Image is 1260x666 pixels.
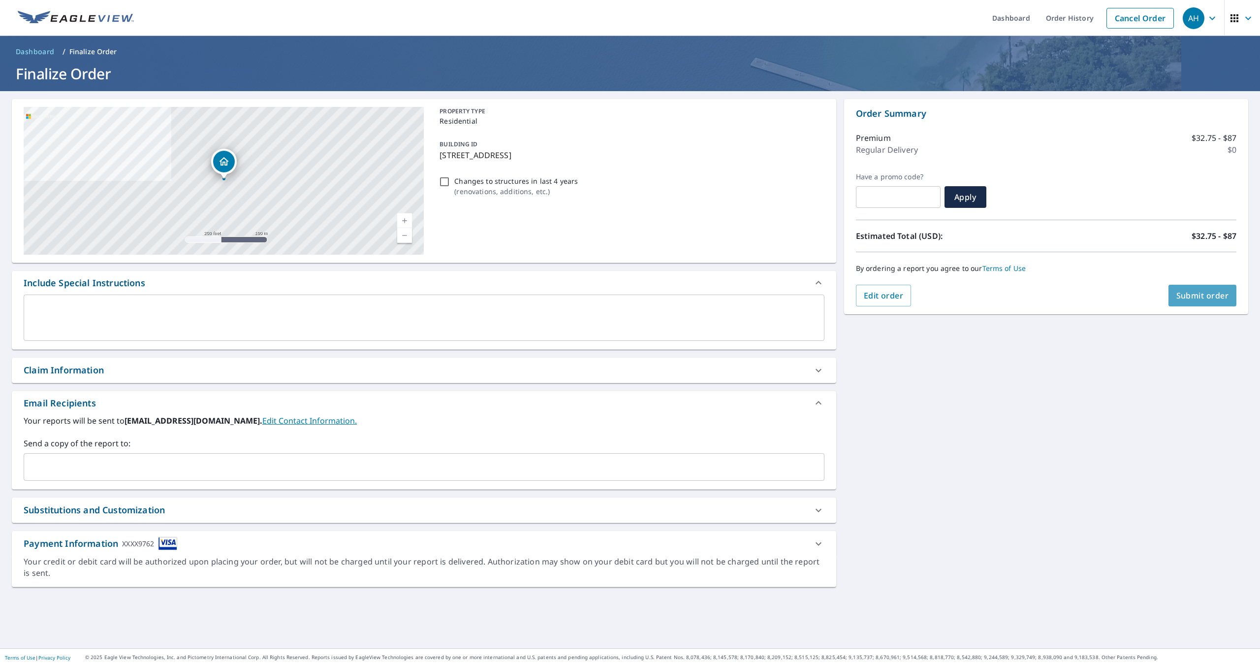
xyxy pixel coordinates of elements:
[1106,8,1174,29] a: Cancel Order
[24,397,96,410] div: Email Recipients
[24,556,824,579] div: Your credit or debit card will be authorized upon placing your order, but will not be charged unt...
[945,186,986,208] button: Apply
[856,144,918,156] p: Regular Delivery
[856,132,891,144] p: Premium
[440,107,820,116] p: PROPERTY TYPE
[211,149,237,179] div: Dropped pin, building 1, Residential property, 3532 NW 38th Ter Lauderdale Lakes, FL 33309
[440,116,820,126] p: Residential
[5,654,35,661] a: Terms of Use
[24,276,145,290] div: Include Special Instructions
[1176,290,1229,301] span: Submit order
[952,192,978,202] span: Apply
[12,531,836,556] div: Payment InformationXXXX9762cardImage
[18,11,134,26] img: EV Logo
[12,271,836,295] div: Include Special Instructions
[454,186,578,197] p: ( renovations, additions, etc. )
[982,264,1026,273] a: Terms of Use
[856,230,1046,242] p: Estimated Total (USD):
[856,285,912,306] button: Edit order
[12,64,1248,84] h1: Finalize Order
[12,358,836,383] div: Claim Information
[63,46,65,58] li: /
[12,44,1248,60] nav: breadcrumb
[24,503,165,517] div: Substitutions and Customization
[397,213,412,228] a: Current Level 17, Zoom In
[12,391,836,415] div: Email Recipients
[262,415,357,426] a: EditContactInfo
[440,149,820,161] p: [STREET_ADDRESS]
[12,44,59,60] a: Dashboard
[158,537,177,550] img: cardImage
[12,498,836,523] div: Substitutions and Customization
[38,654,70,661] a: Privacy Policy
[856,107,1236,120] p: Order Summary
[24,415,824,427] label: Your reports will be sent to
[397,228,412,243] a: Current Level 17, Zoom Out
[125,415,262,426] b: [EMAIL_ADDRESS][DOMAIN_NAME].
[1192,132,1236,144] p: $32.75 - $87
[16,47,55,57] span: Dashboard
[24,537,177,550] div: Payment Information
[24,364,104,377] div: Claim Information
[85,654,1255,661] p: © 2025 Eagle View Technologies, Inc. and Pictometry International Corp. All Rights Reserved. Repo...
[440,140,477,148] p: BUILDING ID
[69,47,117,57] p: Finalize Order
[864,290,904,301] span: Edit order
[5,655,70,661] p: |
[1228,144,1236,156] p: $0
[454,176,578,186] p: Changes to structures in last 4 years
[1168,285,1237,306] button: Submit order
[1183,7,1204,29] div: AH
[856,172,941,181] label: Have a promo code?
[122,537,154,550] div: XXXX9762
[856,264,1236,273] p: By ordering a report you agree to our
[24,437,824,449] label: Send a copy of the report to:
[1192,230,1236,242] p: $32.75 - $87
